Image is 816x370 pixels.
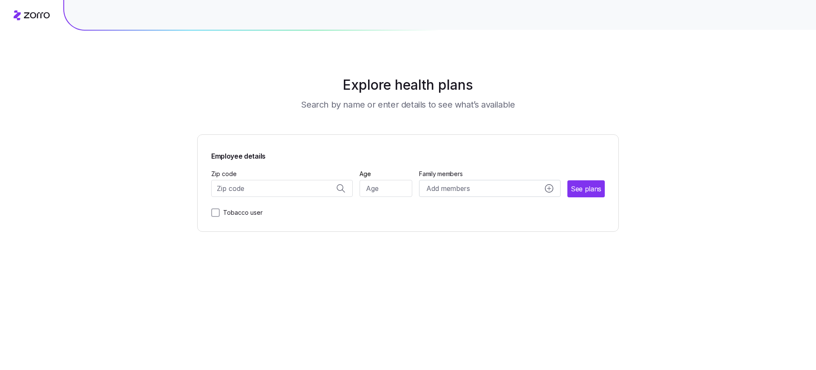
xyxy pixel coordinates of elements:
input: Age [360,180,413,197]
span: See plans [571,184,601,194]
button: Add membersadd icon [419,180,561,197]
label: Age [360,169,371,179]
label: Zip code [211,169,237,179]
svg: add icon [545,184,553,193]
span: Employee details [211,148,266,162]
input: Zip code [211,180,353,197]
label: Tobacco user [220,208,263,218]
h3: Search by name or enter details to see what’s available [301,99,515,111]
h1: Explore health plans [218,75,598,95]
span: Family members [419,170,561,178]
button: See plans [567,180,605,197]
span: Add members [426,183,470,194]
